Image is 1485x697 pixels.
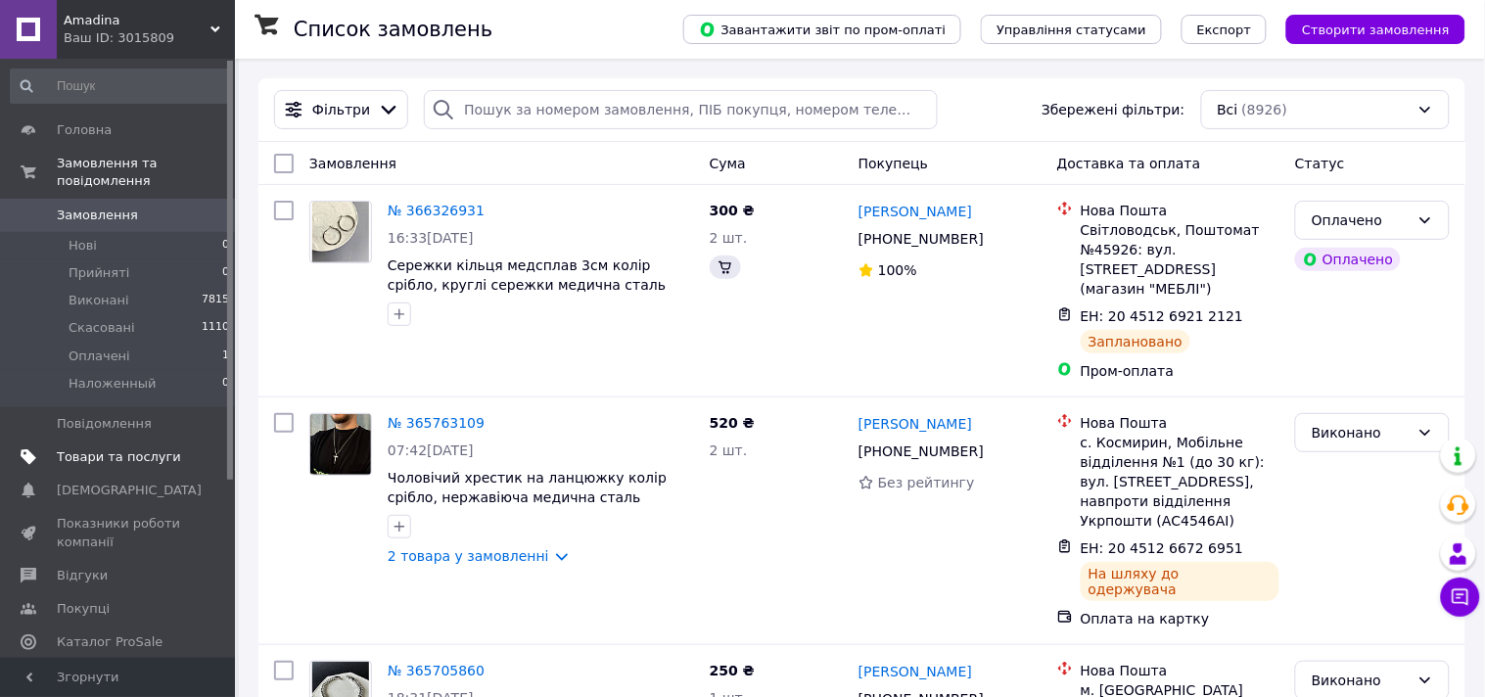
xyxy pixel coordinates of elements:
[312,100,370,119] span: Фільтри
[1081,661,1279,680] div: Нова Пошта
[1057,156,1201,171] span: Доставка та оплата
[69,348,130,365] span: Оплачені
[1081,540,1244,556] span: ЕН: 20 4512 6672 6951
[69,292,129,309] span: Виконані
[57,482,202,499] span: [DEMOGRAPHIC_DATA]
[1302,23,1450,37] span: Створити замовлення
[388,442,474,458] span: 07:42[DATE]
[57,448,181,466] span: Товари та послуги
[309,201,372,263] a: Фото товару
[1081,201,1279,220] div: Нова Пошта
[388,663,485,678] a: № 365705860
[1312,209,1410,231] div: Оплачено
[388,470,667,505] a: Чоловічий хрестик на ланцюжку колір срібло, нержавіюча медична сталь
[997,23,1146,37] span: Управління статусами
[388,257,666,293] a: Сережки кільця медсплав 3см колір срібло, круглі сережки медична сталь
[1286,15,1465,44] button: Створити замовлення
[1312,422,1410,443] div: Виконано
[222,375,229,393] span: 0
[1295,248,1401,271] div: Оплачено
[1242,102,1288,117] span: (8926)
[859,662,972,681] a: [PERSON_NAME]
[57,207,138,224] span: Замовлення
[1081,562,1279,601] div: На шляху до одержувача
[1081,220,1279,299] div: Світловодськ, Поштомат №45926: вул. [STREET_ADDRESS] (магазин "МЕБЛІ")
[683,15,961,44] button: Завантажити звіт по пром-оплаті
[222,237,229,255] span: 0
[859,414,972,434] a: [PERSON_NAME]
[64,12,210,29] span: Amadina
[1042,100,1184,119] span: Збережені фільтри:
[710,663,755,678] span: 250 ₴
[710,442,748,458] span: 2 шт.
[1081,361,1279,381] div: Пром-оплата
[1081,609,1279,628] div: Оплата на картку
[57,567,108,584] span: Відгуки
[388,203,485,218] a: № 366326931
[388,230,474,246] span: 16:33[DATE]
[222,264,229,282] span: 0
[1081,413,1279,433] div: Нова Пошта
[69,319,135,337] span: Скасовані
[312,202,369,262] img: Фото товару
[57,633,162,651] span: Каталог ProSale
[69,264,129,282] span: Прийняті
[1081,308,1244,324] span: ЕН: 20 4512 6921 2121
[859,202,972,221] a: [PERSON_NAME]
[309,413,372,476] a: Фото товару
[981,15,1162,44] button: Управління статусами
[69,375,156,393] span: Наложенный
[699,21,946,38] span: Завантажити звіт по пром-оплаті
[57,155,235,190] span: Замовлення та повідомлення
[1081,330,1191,353] div: Заплановано
[57,121,112,139] span: Головна
[310,414,371,475] img: Фото товару
[202,292,229,309] span: 7815
[1295,156,1345,171] span: Статус
[202,319,229,337] span: 1110
[1312,670,1410,691] div: Виконано
[1182,15,1268,44] button: Експорт
[57,515,181,550] span: Показники роботи компанії
[710,230,748,246] span: 2 шт.
[64,29,235,47] div: Ваш ID: 3015809
[710,203,755,218] span: 300 ₴
[1197,23,1252,37] span: Експорт
[878,475,975,490] span: Без рейтингу
[710,156,746,171] span: Cума
[710,415,755,431] span: 520 ₴
[878,262,917,278] span: 100%
[57,600,110,618] span: Покупці
[57,415,152,433] span: Повідомлення
[222,348,229,365] span: 1
[859,156,928,171] span: Покупець
[855,438,988,465] div: [PHONE_NUMBER]
[69,237,97,255] span: Нові
[1081,433,1279,531] div: с. Космирин, Мобільне відділення №1 (до 30 кг): вул. [STREET_ADDRESS], навпроти відділення Укрпош...
[309,156,396,171] span: Замовлення
[294,18,492,41] h1: Список замовлень
[388,415,485,431] a: № 365763109
[10,69,231,104] input: Пошук
[388,548,549,564] a: 2 товара у замовленні
[1218,100,1238,119] span: Всі
[1267,21,1465,36] a: Створити замовлення
[855,225,988,253] div: [PHONE_NUMBER]
[1441,578,1480,617] button: Чат з покупцем
[424,90,938,129] input: Пошук за номером замовлення, ПІБ покупця, номером телефону, Email, номером накладної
